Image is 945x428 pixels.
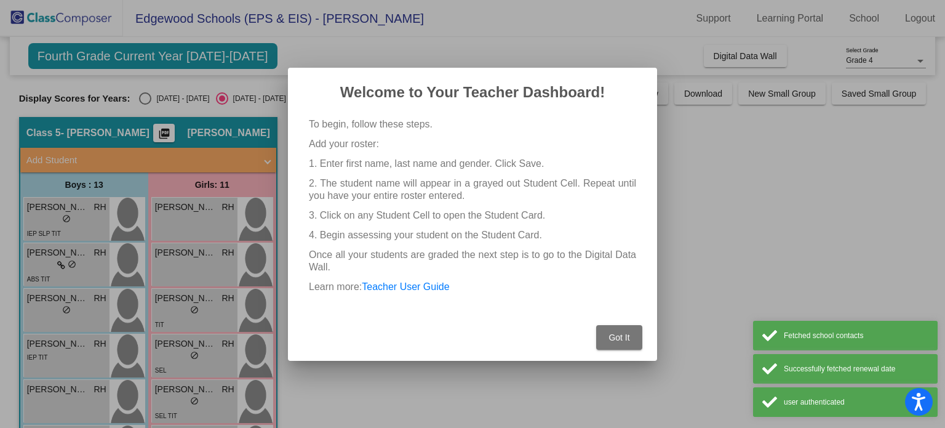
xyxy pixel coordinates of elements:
[309,281,636,293] p: Learn more:
[309,209,636,222] p: 3. Click on any Student Cell to open the Student Card.
[303,83,642,102] h2: Welcome to Your Teacher Dashboard!
[784,397,928,408] div: user authenticated
[309,177,636,202] p: 2. The student name will appear in a grayed out Student Cell. Repeat until you have your entire r...
[309,229,636,241] p: 4. Begin assessing your student on the Student Card.
[309,118,636,131] p: To begin, follow these steps.
[608,333,629,342] span: Got It
[784,330,928,341] div: Fetched school contacts
[362,281,449,292] a: Teacher User Guide
[309,249,636,273] p: Once all your students are graded the next step is to go to the Digital Data Wall.
[596,325,642,350] button: Got It
[309,138,636,150] p: Add your roster:
[784,363,928,374] div: Successfully fetched renewal date
[309,158,636,170] p: 1. Enter first name, last name and gender. Click Save.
